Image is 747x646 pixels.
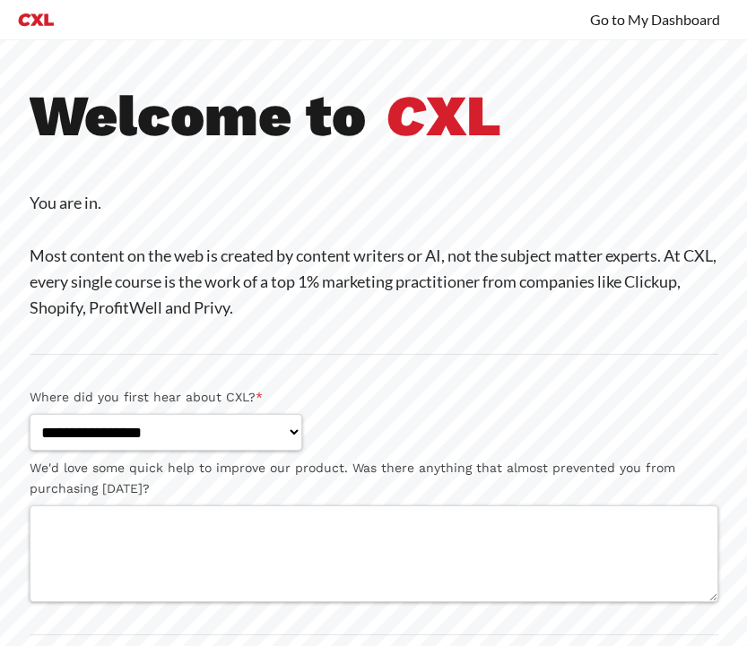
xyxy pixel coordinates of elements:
p: You are in. Most content on the web is created by content writers or AI, not the subject matter e... [30,190,718,321]
i: C [386,82,426,150]
b: Welcome to [30,82,366,150]
label: We'd love some quick help to improve our product. Was there anything that almost prevented you fr... [30,458,718,499]
label: Where did you first hear about CXL? [30,387,718,408]
b: XL [386,82,501,150]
